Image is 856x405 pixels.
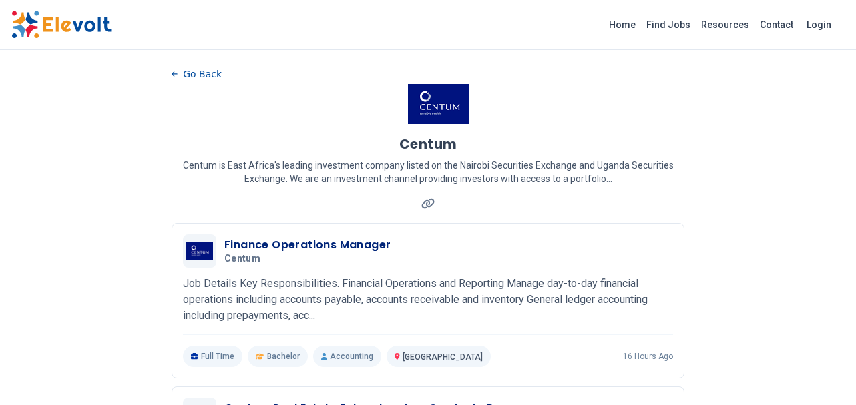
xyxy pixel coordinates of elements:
[641,14,696,35] a: Find Jobs
[172,64,222,84] button: Go Back
[399,135,457,153] h1: Centum
[799,11,839,38] a: Login
[183,234,673,367] a: CentumFinance Operations ManagerCentumJob Details Key Responsibilities. Financial Operations and ...
[224,253,260,265] span: Centum
[186,242,213,260] img: Centum
[172,159,684,185] p: Centum is East Africa's leading investment company listed on the Nairobi Securities Exchange and ...
[313,346,381,367] p: Accounting
[183,276,673,324] p: Job Details Key Responsibilities. Financial Operations and Reporting Manage day-to-day financial ...
[403,352,483,362] span: [GEOGRAPHIC_DATA]
[408,84,469,124] img: Centum
[623,351,673,362] p: 16 hours ago
[224,237,391,253] h3: Finance Operations Manager
[183,346,242,367] p: Full Time
[604,14,641,35] a: Home
[267,351,300,362] span: Bachelor
[11,11,112,39] img: Elevolt
[755,14,799,35] a: Contact
[696,14,755,35] a: Resources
